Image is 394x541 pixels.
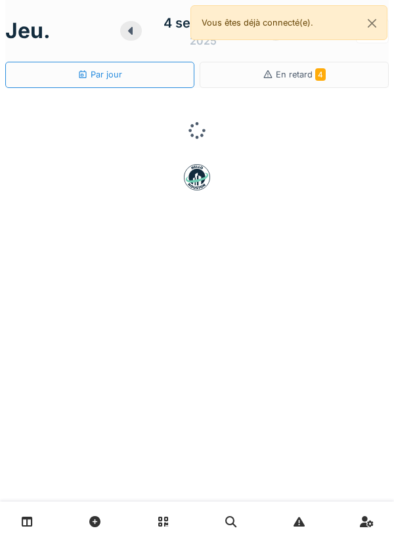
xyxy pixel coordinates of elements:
[77,68,122,81] div: Par jour
[357,6,387,41] button: Close
[164,13,244,33] div: 4 septembre
[5,18,51,43] h1: jeu.
[276,70,326,79] span: En retard
[190,5,387,40] div: Vous êtes déjà connecté(e).
[190,33,217,49] div: 2025
[184,164,210,190] img: badge-BVDL4wpA.svg
[315,68,326,81] span: 4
